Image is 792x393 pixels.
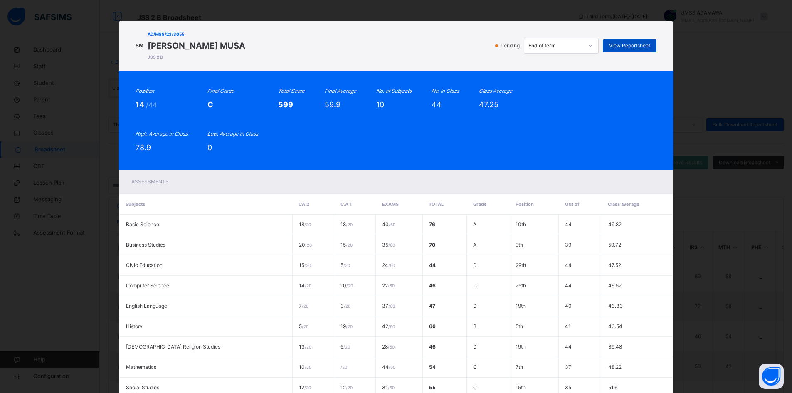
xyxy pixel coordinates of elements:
span: / 20 [346,242,353,247]
span: 47.52 [608,262,621,268]
span: 14 [136,100,146,109]
span: 5th [516,323,523,329]
span: / 60 [388,344,395,349]
span: 9th [516,242,523,248]
span: 78.9 [136,143,151,152]
span: Basic Science [126,221,159,227]
span: Business Studies [126,242,165,248]
span: History [126,323,143,329]
span: CA 2 [299,201,309,207]
span: / 60 [389,222,395,227]
span: 39.48 [608,344,622,350]
span: 43.33 [608,303,623,309]
span: Pending [500,42,522,49]
span: 19 [340,323,353,329]
span: C.A 1 [340,201,352,207]
span: 59.9 [325,100,340,109]
span: Assessments [131,178,169,185]
span: 31 [382,384,395,391]
i: Total Score [278,88,305,94]
span: 44 [432,100,442,109]
span: 13 [299,344,311,350]
span: / 20 [304,385,311,390]
span: Subjects [126,201,145,207]
span: / 20 [343,344,350,349]
span: / 20 [305,283,311,288]
span: AD/MSS/23/3055 [148,31,245,37]
span: 70 [429,242,435,248]
span: [PERSON_NAME] MUSA [148,40,245,52]
span: Social Studies [126,384,159,391]
span: C [473,364,477,370]
div: End of term [528,42,583,49]
span: 15 [299,262,311,268]
span: 40 [382,221,395,227]
span: 7 [299,303,308,309]
span: 14 [299,282,311,289]
span: 12 [299,384,311,391]
i: No. of Subjects [376,88,412,94]
span: Total [429,201,444,207]
span: 54 [429,364,436,370]
span: 41 [565,323,571,329]
span: 10 [299,364,311,370]
span: D [473,282,477,289]
span: 5 [299,323,308,329]
span: 44 [565,221,572,227]
span: / 20 [305,344,311,349]
span: Grade [473,201,487,207]
span: 49.82 [608,221,622,227]
span: 3 [340,303,350,309]
span: 35 [565,384,571,391]
span: Out of [565,201,579,207]
span: 15th [516,384,526,391]
span: 47.25 [479,100,498,109]
span: 37 [565,364,571,370]
span: / 60 [388,283,395,288]
span: 25th [516,282,526,289]
span: 599 [278,100,293,109]
i: Low. Average in Class [207,131,258,137]
span: 44 [382,364,395,370]
span: 44 [429,262,436,268]
span: A [473,242,476,248]
span: / 60 [388,385,395,390]
span: 40.54 [608,323,622,329]
span: / 20 [305,242,312,247]
span: 0 [207,143,212,152]
span: D [473,344,477,350]
span: 19th [516,303,526,309]
span: 28 [382,344,395,350]
span: 24 [382,262,395,268]
span: / 60 [388,242,395,247]
span: Mathematics [126,364,156,370]
i: No. in Class [432,88,459,94]
span: 76 [429,221,435,227]
span: English Language [126,303,167,309]
span: Class average [608,201,639,207]
span: 10 [376,100,384,109]
span: 44 [565,282,572,289]
span: 18 [299,221,311,227]
span: Civic Education [126,262,163,268]
span: B [473,323,476,329]
span: Position [516,201,534,207]
span: 59.72 [608,242,621,248]
span: EXAMS [382,201,399,207]
span: 44 [565,344,572,350]
span: / 20 [346,222,353,227]
span: 22 [382,282,395,289]
span: 47 [429,303,435,309]
span: / 20 [304,263,311,268]
span: / 20 [340,365,347,370]
span: 18 [340,221,353,227]
span: 39 [565,242,571,248]
span: 5 [340,344,350,350]
span: D [473,262,477,268]
span: / 20 [346,385,353,390]
span: 12 [340,384,353,391]
span: [DEMOGRAPHIC_DATA] Religion Studies [126,344,220,350]
span: SM [136,42,143,49]
span: C [207,100,213,109]
span: / 60 [388,324,395,329]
